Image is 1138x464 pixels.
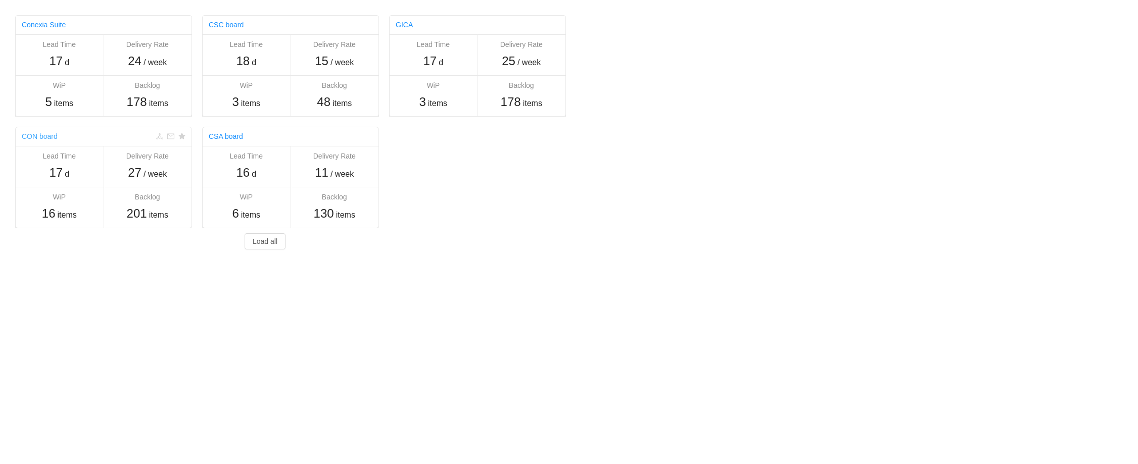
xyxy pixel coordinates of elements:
[428,97,447,110] span: items
[419,95,425,109] span: 3
[49,166,63,179] span: 17
[330,57,354,69] span: / week
[207,192,286,202] div: WiP
[296,151,374,162] div: Delivery Rate
[317,95,330,109] span: 48
[502,54,515,68] span: 25
[423,54,437,68] span: 17
[314,207,334,220] span: 130
[109,192,187,202] div: Backlog
[241,209,260,221] span: items
[232,95,239,109] span: 3
[236,54,250,68] span: 18
[252,57,256,69] span: d
[483,80,561,91] div: Backlog
[296,192,374,202] div: Backlog
[20,39,99,50] div: Lead Time
[336,209,355,221] span: items
[65,57,69,69] span: d
[149,209,168,221] span: items
[128,166,141,179] span: 27
[523,97,542,110] span: items
[333,97,352,110] span: items
[232,207,239,220] span: 6
[241,97,260,110] span: items
[167,133,174,140] i: icon: mail
[22,132,58,140] a: CON board
[394,80,472,91] div: WiP
[156,133,163,140] i: icon: deployment-unit
[245,233,286,249] button: Load all
[54,97,73,110] span: items
[45,95,52,109] span: 5
[330,168,354,180] span: / week
[252,168,256,180] span: d
[144,57,167,69] span: / week
[20,80,99,91] div: WiP
[20,192,99,202] div: WiP
[394,39,472,50] div: Lead Time
[57,209,76,221] span: items
[144,168,167,180] span: / week
[315,166,328,179] span: 11
[42,207,56,220] span: 16
[109,39,187,50] div: Delivery Rate
[209,21,244,29] a: CSC board
[109,151,187,162] div: Delivery Rate
[207,39,286,50] div: Lead Time
[49,54,63,68] span: 17
[296,80,374,91] div: Backlog
[178,133,185,140] i: icon: star
[207,151,286,162] div: Lead Time
[207,80,286,91] div: WiP
[296,39,374,50] div: Delivery Rate
[396,21,413,29] a: GICA
[483,39,561,50] div: Delivery Rate
[65,168,69,180] span: d
[315,54,328,68] span: 15
[209,132,243,140] a: CSA board
[127,95,147,109] span: 178
[501,95,521,109] span: 178
[236,166,250,179] span: 16
[517,57,541,69] span: / week
[22,21,66,29] a: Conexia Suite
[127,207,147,220] span: 201
[439,57,443,69] span: d
[20,151,99,162] div: Lead Time
[149,97,168,110] span: items
[109,80,187,91] div: Backlog
[128,54,141,68] span: 24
